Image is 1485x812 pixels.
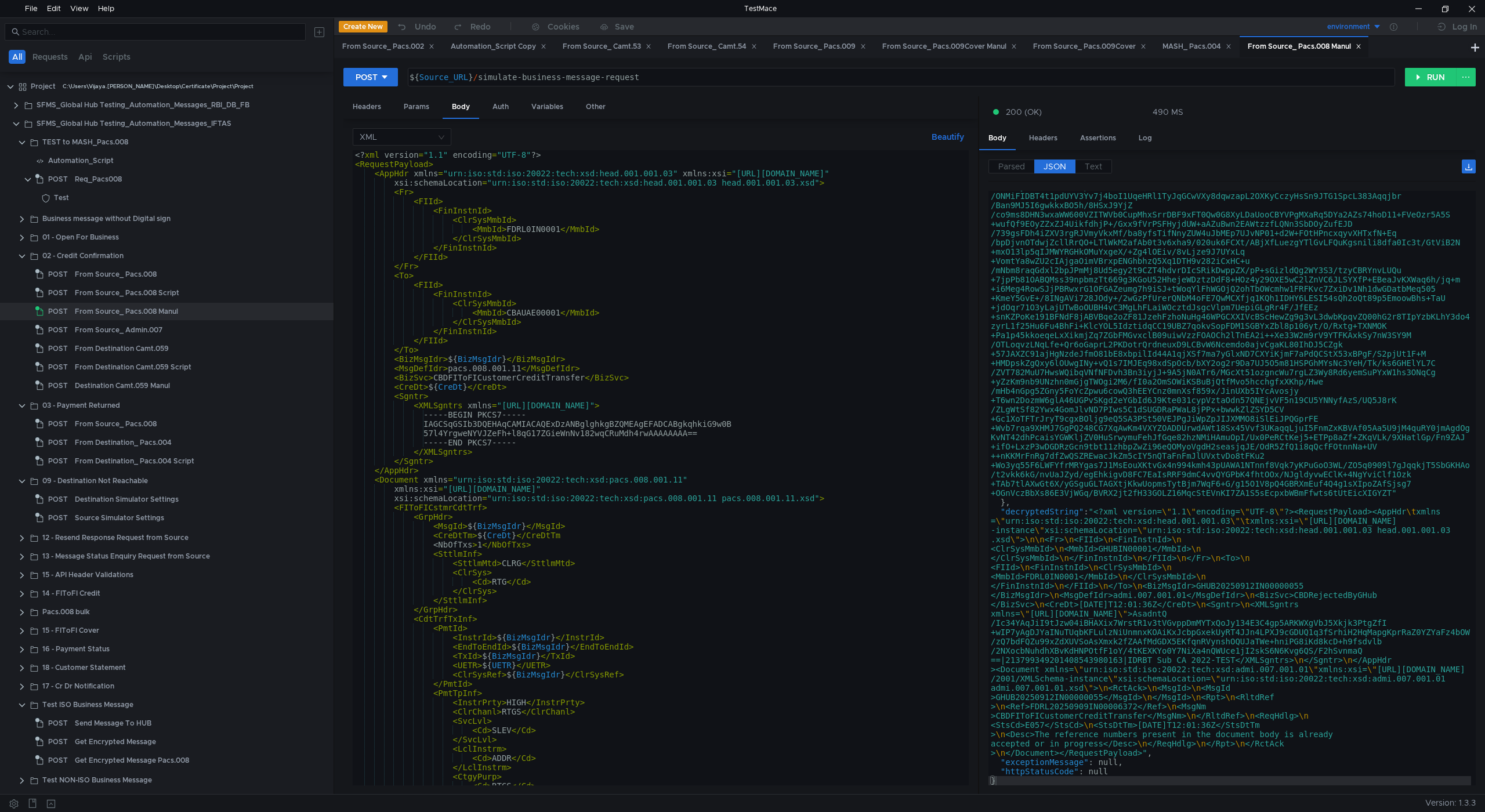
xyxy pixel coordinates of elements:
[483,96,518,118] div: Auth
[42,640,110,658] div: 16 - Payment Status
[48,340,68,357] span: POST
[42,622,99,639] div: 15 - FIToFI Cover
[1327,21,1370,32] div: environment
[42,133,128,151] div: TEST to MASH_Pacs.008
[75,715,151,732] div: Send Message To HUB
[1020,128,1067,149] div: Headers
[522,96,573,118] div: Variables
[75,284,179,302] div: From Source_ Pacs.008 Script
[394,96,439,118] div: Params
[54,189,69,206] div: Test
[42,397,120,414] div: 03 - Payment Returned
[773,41,866,53] div: From Source_ Pacs.009
[42,771,152,789] div: Test NON-ISO Business Message
[42,472,148,490] div: 09 - Destination Not Reachable
[1044,161,1066,172] span: JSON
[48,752,68,769] span: POST
[22,26,299,38] input: Search...
[42,585,100,602] div: 14 - FIToFI Credit
[37,115,231,132] div: SFMS_Global Hub Testing_Automation_Messages_IFTAS
[48,321,68,339] span: POST
[75,321,162,339] div: From Source_ Admin.007
[339,21,387,32] button: Create New
[48,284,68,302] span: POST
[882,41,1017,53] div: From Source_ Pacs.009Cover Manul
[1129,128,1161,149] div: Log
[42,659,126,676] div: 18 - Customer Statement
[356,71,378,84] div: POST
[31,78,56,95] div: Project
[42,548,210,565] div: 13 - Message Status Enquiry Request from Source
[75,509,164,527] div: Source Simulator Settings
[577,96,615,118] div: Other
[75,491,179,508] div: Destination Simulator Settings
[75,415,157,433] div: From Source_ Pacs.008
[48,452,68,470] span: POST
[444,18,499,35] button: Redo
[75,377,170,394] div: Destination Camt.059 Manul
[342,41,434,53] div: From Source_ Pacs.002
[75,752,189,769] div: Get Encrypted Message Pacs.008
[668,41,757,53] div: From Source_ Camt.54
[998,161,1025,172] span: Parsed
[1006,106,1042,118] span: 200 (OK)
[1153,107,1183,117] div: 490 MS
[75,434,172,451] div: From Destination_ Pacs.004
[42,247,124,264] div: 02 - Credit Confirmation
[75,733,156,751] div: Get Encrypted Message
[48,358,68,376] span: POST
[387,18,444,35] button: Undo
[443,96,479,119] div: Body
[29,50,71,64] button: Requests
[48,491,68,508] span: POST
[343,68,398,86] button: POST
[48,434,68,451] span: POST
[99,50,134,64] button: Scripts
[927,130,969,144] button: Beautify
[563,41,651,53] div: From Source_ Camt.53
[42,229,119,246] div: 01 - Open For Business
[75,340,169,357] div: From Destination Camt.059
[1248,41,1361,53] div: From Source_ Pacs.008 Manul
[75,266,157,283] div: From Source_ Pacs.008
[37,96,249,114] div: SFMS_Global Hub Testing_Automation_Messages_RBI_DB_FB
[48,377,68,394] span: POST
[548,20,579,34] div: Cookies
[42,566,133,583] div: 15 - API Header Validations
[42,677,114,695] div: 17 - Cr Dr Notification
[415,20,436,34] div: Undo
[48,266,68,283] span: POST
[1085,161,1102,172] span: Text
[48,171,68,188] span: POST
[615,23,634,31] div: Save
[42,696,133,713] div: Test ISO Business Message
[75,303,178,320] div: From Source_ Pacs.008 Manul
[470,20,491,34] div: Redo
[1405,68,1457,86] button: RUN
[1033,41,1146,53] div: From Source_ Pacs.009Cover
[75,171,122,188] div: Req_Pacs008
[451,41,546,53] div: Automation_Script Copy
[48,509,68,527] span: POST
[1162,41,1232,53] div: MASH_ Pacs.004
[979,128,1016,150] div: Body
[1425,795,1476,811] span: Version: 1.3.3
[75,452,194,470] div: From Destination_ Pacs.004 Script
[75,358,191,376] div: From Destination Camt.059 Script
[343,96,390,118] div: Headers
[48,733,68,751] span: POST
[63,78,253,95] div: C:\Users\Vijaya.[PERSON_NAME]\Desktop\Certificate\Project\Project
[42,603,90,621] div: Pacs.008 bulk
[42,529,189,546] div: 12 - Resend Response Request from Source
[48,715,68,732] span: POST
[1453,20,1477,34] div: Log In
[1301,17,1382,36] button: environment
[1071,128,1125,149] div: Assertions
[48,152,114,169] div: Automation_Script
[42,790,138,807] div: Reconciliation Report IFTAS
[42,210,171,227] div: Business message without Digital sign
[75,50,96,64] button: Api
[9,50,26,64] button: All
[48,415,68,433] span: POST
[48,303,68,320] span: POST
